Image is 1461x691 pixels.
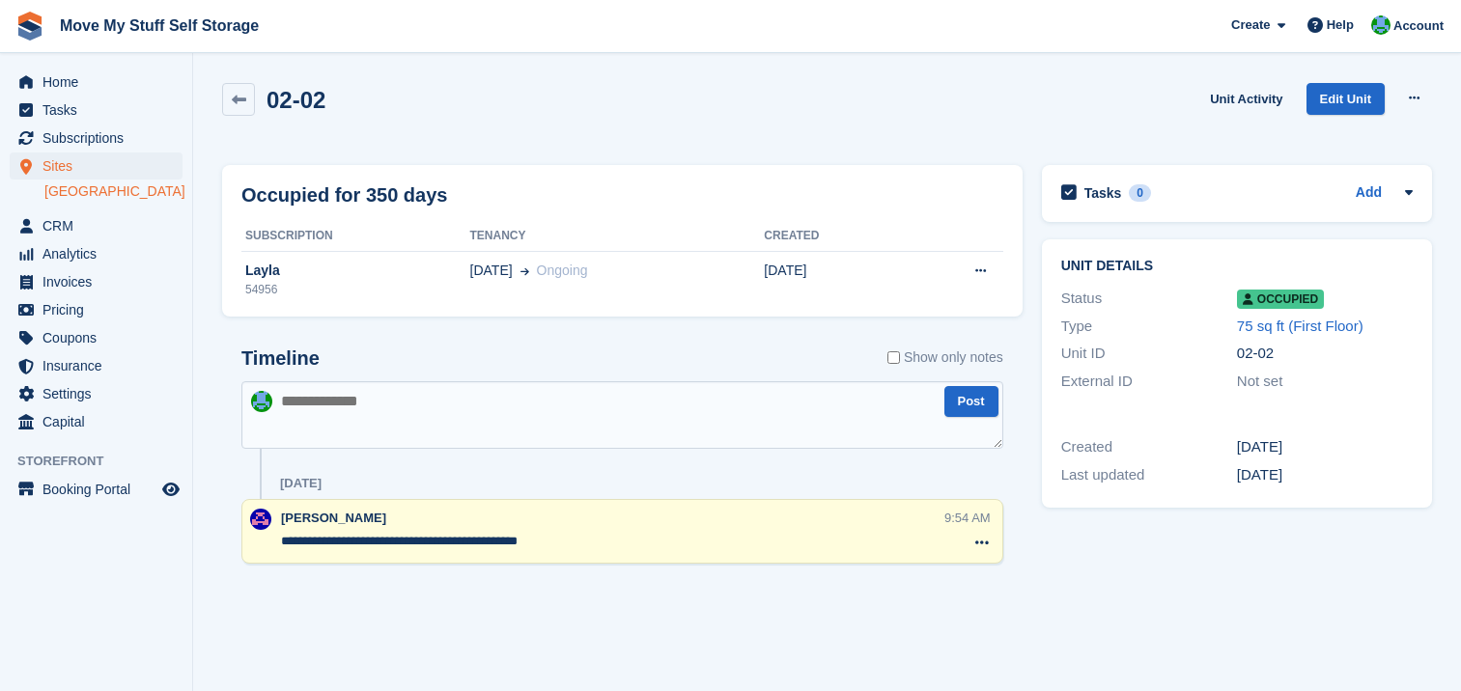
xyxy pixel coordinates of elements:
[1061,436,1237,458] div: Created
[470,261,513,281] span: [DATE]
[159,478,183,501] a: Preview store
[1237,371,1413,393] div: Not set
[15,12,44,41] img: stora-icon-8386f47178a22dfd0bd8f6a31ec36ba5ce8667c1dd55bd0f319d3a0aa187defe.svg
[241,180,447,209] h2: Occupied for 350 days
[1084,184,1122,202] h2: Tasks
[10,476,183,503] a: menu
[887,347,900,368] input: Show only notes
[1061,316,1237,338] div: Type
[1061,288,1237,310] div: Status
[764,251,902,309] td: [DATE]
[1237,464,1413,486] div: [DATE]
[241,261,470,281] div: Layla
[280,476,322,491] div: [DATE]
[250,509,271,530] img: Jade Whetnall
[42,476,158,503] span: Booking Portal
[764,221,902,252] th: Created
[10,212,183,239] a: menu
[10,268,183,295] a: menu
[1327,15,1354,35] span: Help
[537,263,588,278] span: Ongoing
[42,212,158,239] span: CRM
[1393,16,1444,36] span: Account
[10,352,183,379] a: menu
[42,152,158,180] span: Sites
[10,240,183,267] a: menu
[1202,83,1290,115] a: Unit Activity
[1356,182,1382,205] a: Add
[42,97,158,124] span: Tasks
[10,380,183,407] a: menu
[42,69,158,96] span: Home
[42,240,158,267] span: Analytics
[1231,15,1270,35] span: Create
[1061,343,1237,365] div: Unit ID
[42,408,158,435] span: Capital
[1306,83,1385,115] a: Edit Unit
[944,386,998,418] button: Post
[10,296,183,323] a: menu
[1129,184,1151,202] div: 0
[1061,464,1237,486] div: Last updated
[17,452,192,471] span: Storefront
[42,352,158,379] span: Insurance
[1371,15,1391,35] img: Dan
[10,408,183,435] a: menu
[251,391,272,412] img: Dan
[10,97,183,124] a: menu
[470,221,765,252] th: Tenancy
[1237,290,1324,309] span: Occupied
[241,221,470,252] th: Subscription
[42,124,158,152] span: Subscriptions
[10,124,183,152] a: menu
[241,281,470,298] div: 54956
[281,511,386,525] span: [PERSON_NAME]
[1237,318,1363,334] a: 75 sq ft (First Floor)
[42,296,158,323] span: Pricing
[42,324,158,351] span: Coupons
[1061,371,1237,393] div: External ID
[944,509,991,527] div: 9:54 AM
[267,87,325,113] h2: 02-02
[1061,259,1413,274] h2: Unit details
[887,347,1003,368] label: Show only notes
[10,152,183,180] a: menu
[52,10,267,41] a: Move My Stuff Self Storage
[42,380,158,407] span: Settings
[42,268,158,295] span: Invoices
[44,182,183,201] a: [GEOGRAPHIC_DATA]
[10,324,183,351] a: menu
[1237,436,1413,458] div: [DATE]
[10,69,183,96] a: menu
[1237,343,1413,365] div: 02-02
[241,347,320,370] h2: Timeline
